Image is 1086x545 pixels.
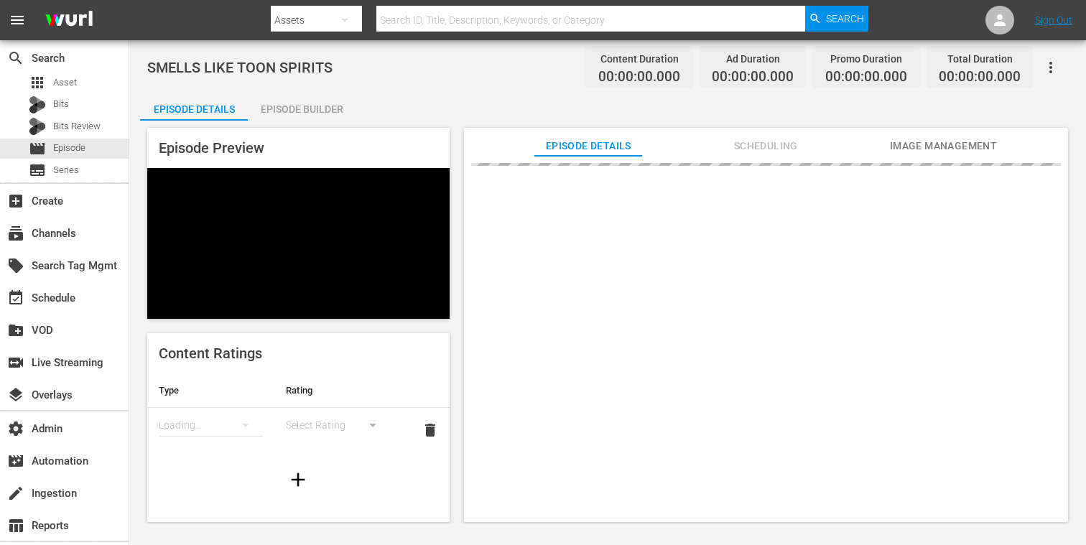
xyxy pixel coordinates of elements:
[598,69,680,85] span: 00:00:00.000
[53,75,77,90] span: Asset
[9,11,26,29] span: menu
[29,140,46,157] span: Episode
[53,97,69,111] span: Bits
[939,49,1021,69] div: Total Duration
[34,4,103,37] img: ans4CAIJ8jUAAAAAAAAAAAAAAAAAAAAAAAAgQb4GAAAAAAAAAAAAAAAAAAAAAAAAJMjXAAAAAAAAAAAAAAAAAAAAAAAAgAT5G...
[274,373,402,408] th: Rating
[140,92,248,121] button: Episode Details
[712,49,794,69] div: Ad Duration
[889,137,997,155] span: Image Management
[147,373,274,408] th: Type
[7,50,24,67] span: Search
[825,69,907,85] span: 00:00:00.000
[7,386,24,404] span: Overlays
[7,289,24,307] span: Schedule
[7,517,24,534] span: Reports
[140,92,248,126] div: Episode Details
[7,420,24,437] span: Admin
[248,92,356,121] button: Episode Builder
[29,162,46,179] span: Series
[159,518,205,536] span: Genres
[712,69,794,85] span: 00:00:00.000
[826,6,864,32] span: Search
[7,354,24,371] span: Live Streaming
[939,69,1021,85] span: 00:00:00.000
[29,118,46,135] div: Bits Review
[147,373,450,452] table: simple table
[712,137,820,155] span: Scheduling
[53,141,85,155] span: Episode
[534,137,642,155] span: Episode Details
[29,74,46,91] span: Asset
[7,192,24,210] span: Create
[159,345,262,362] span: Content Ratings
[7,485,24,502] span: Ingestion
[159,139,264,157] span: Episode Preview
[147,59,333,76] span: SMELLS LIKE TOON SPIRITS
[7,452,24,470] span: Automation
[7,225,24,242] span: Channels
[248,92,356,126] div: Episode Builder
[422,421,439,439] span: delete
[7,257,24,274] span: Search Tag Mgmt
[598,49,680,69] div: Content Duration
[53,163,79,177] span: Series
[53,119,101,134] span: Bits Review
[1035,14,1072,26] a: Sign Out
[805,6,868,32] button: Search
[413,413,447,447] button: delete
[7,322,24,339] span: VOD
[825,49,907,69] div: Promo Duration
[29,96,46,113] div: Bits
